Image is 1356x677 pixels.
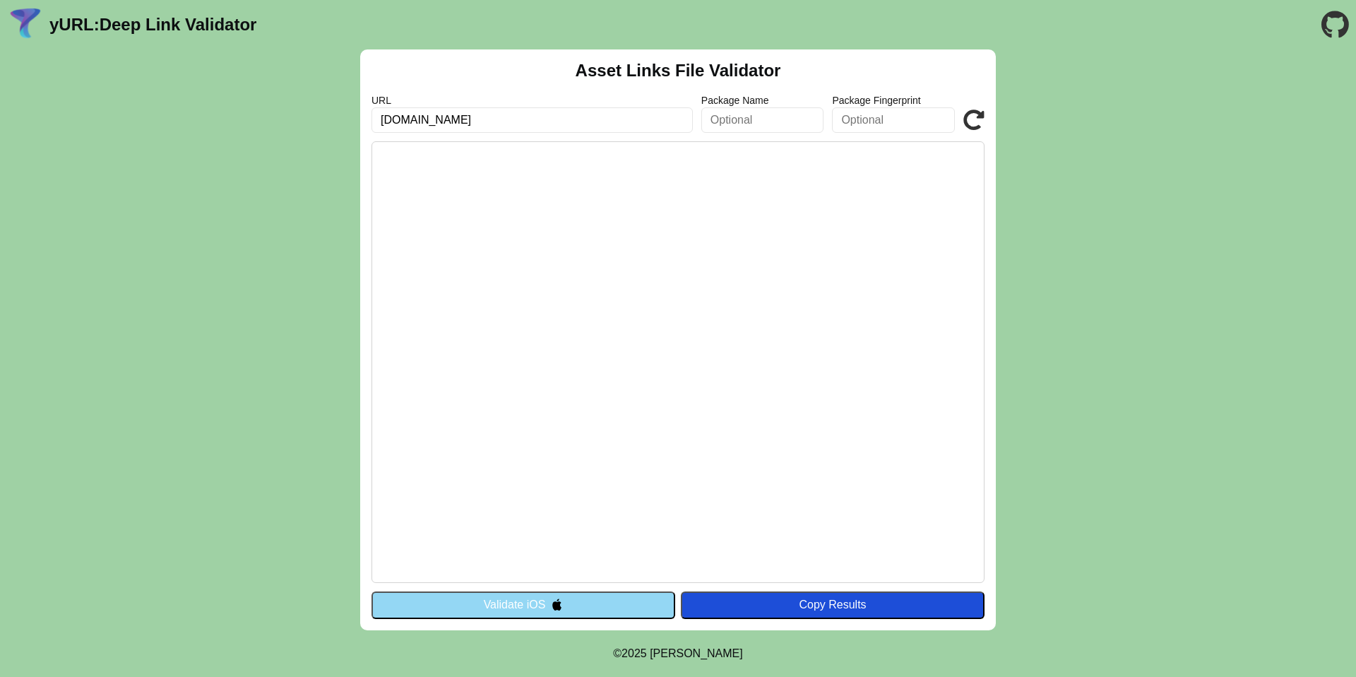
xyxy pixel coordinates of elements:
div: Copy Results [688,599,977,611]
label: URL [371,95,693,106]
label: Package Name [701,95,824,106]
a: Michael Ibragimchayev's Personal Site [650,647,743,659]
img: appleIcon.svg [551,599,563,611]
a: yURL:Deep Link Validator [49,15,256,35]
footer: © [613,630,742,677]
label: Package Fingerprint [832,95,955,106]
input: Required [371,107,693,133]
span: 2025 [621,647,647,659]
button: Validate iOS [371,591,675,618]
input: Optional [832,107,955,133]
button: Copy Results [681,591,985,618]
h2: Asset Links File Validator [576,61,781,81]
img: yURL Logo [7,6,44,43]
input: Optional [701,107,824,133]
